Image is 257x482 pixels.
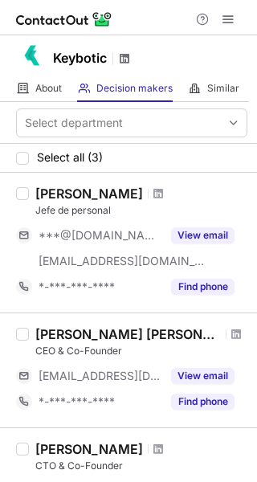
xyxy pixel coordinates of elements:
button: Reveal Button [171,279,235,295]
button: Reveal Button [171,394,235,410]
button: Reveal Button [171,227,235,243]
span: ***@[DOMAIN_NAME] [39,228,161,243]
img: b9fa49ed8969fb327812cb7bbad8d4dc [16,39,48,71]
button: Reveal Button [171,368,235,384]
span: [EMAIL_ADDRESS][DOMAIN_NAME] [39,254,206,268]
div: Select department [25,115,123,131]
div: Jefe de personal [35,203,247,218]
h1: Keybotic [53,48,107,67]
div: [PERSON_NAME] [PERSON_NAME] [35,326,221,342]
span: Select all (3) [37,151,103,164]
span: Decision makers [96,82,173,95]
div: [PERSON_NAME] [35,441,143,457]
span: Similar [207,82,239,95]
div: CEO & Co-Founder [35,344,247,358]
img: ContactOut v5.3.10 [16,10,112,29]
div: [PERSON_NAME] [35,186,143,202]
div: CTO & Co-Founder [35,459,247,473]
span: [EMAIL_ADDRESS][DOMAIN_NAME] [39,369,161,383]
span: About [35,82,62,95]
